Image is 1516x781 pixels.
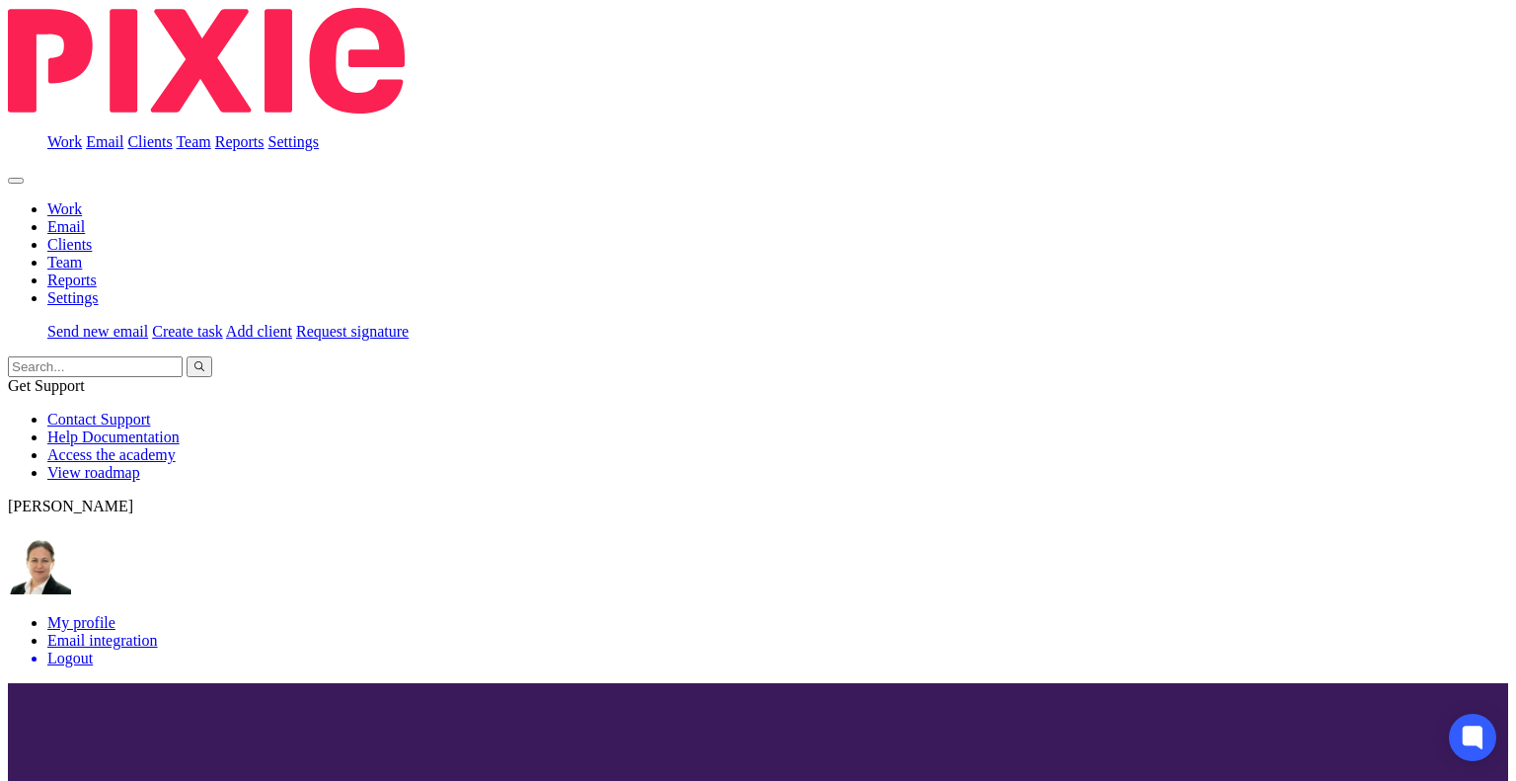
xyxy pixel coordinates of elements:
[47,650,93,666] span: Logout
[8,377,85,394] span: Get Support
[47,289,99,306] a: Settings
[8,8,405,114] img: Pixie
[47,254,82,271] a: Team
[86,133,123,150] a: Email
[47,446,176,463] a: Access the academy
[127,133,172,150] a: Clients
[8,531,71,594] img: Untitled%20(5%20%C3%97%205%20cm)%20(2).png
[47,272,97,288] a: Reports
[8,498,1508,515] p: [PERSON_NAME]
[226,323,292,340] a: Add client
[296,323,409,340] a: Request signature
[176,133,210,150] a: Team
[47,650,1508,667] a: Logout
[47,429,180,445] a: Help Documentation
[47,218,85,235] a: Email
[47,236,92,253] a: Clients
[47,133,82,150] a: Work
[47,632,158,649] a: Email integration
[268,133,320,150] a: Settings
[47,323,148,340] a: Send new email
[152,323,223,340] a: Create task
[47,200,82,217] a: Work
[8,356,183,377] input: Search
[47,411,150,428] a: Contact Support
[47,614,115,631] a: My profile
[47,464,140,481] a: View roadmap
[215,133,265,150] a: Reports
[187,356,212,377] button: Search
